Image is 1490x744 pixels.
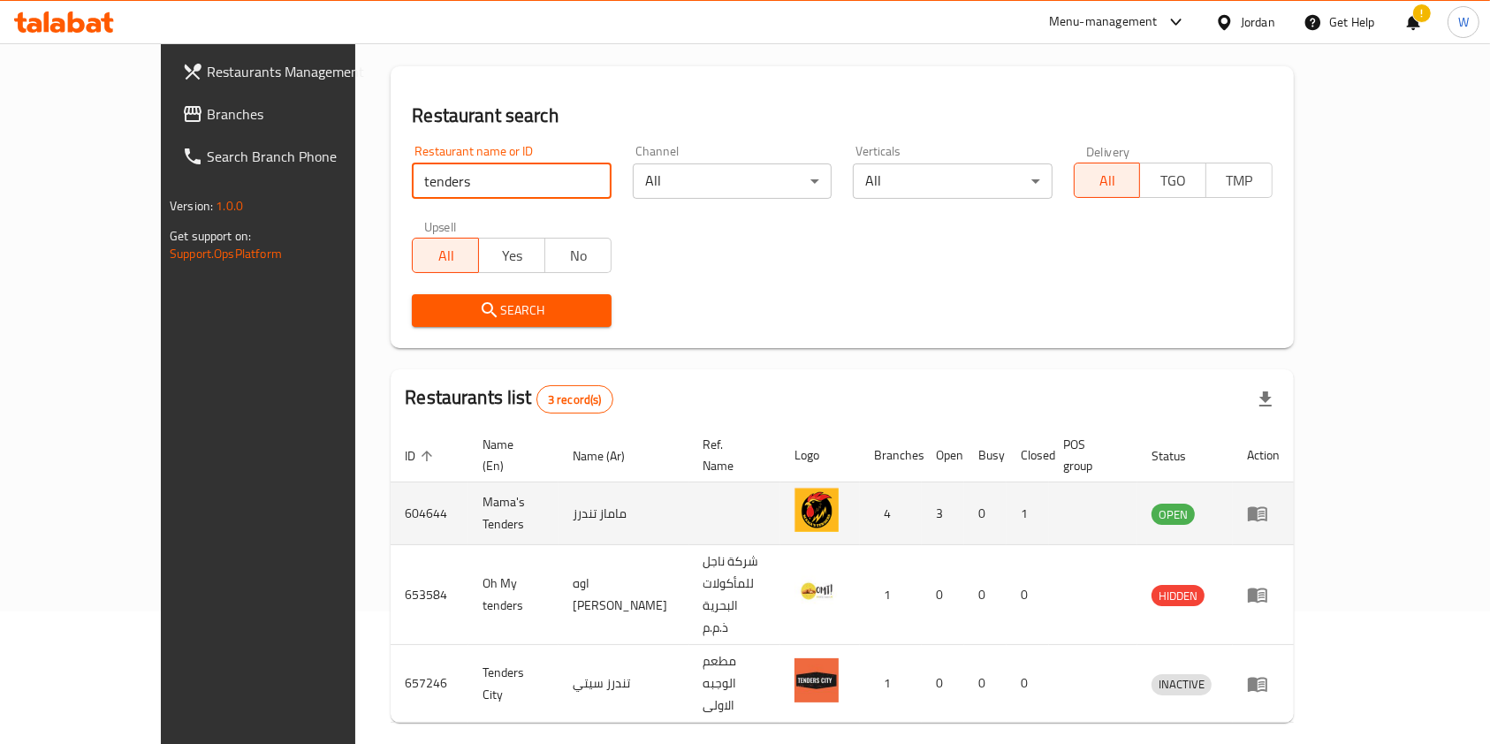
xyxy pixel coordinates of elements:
td: 604644 [391,482,468,545]
td: 0 [922,545,964,645]
td: ماماز تندرز [559,482,688,545]
button: Search [412,294,611,327]
span: Get support on: [170,224,251,247]
td: 0 [1007,645,1049,723]
button: No [544,238,612,273]
span: All [1082,168,1134,194]
div: Menu [1247,503,1280,524]
img: Oh My tenders [794,569,839,613]
span: W [1458,12,1469,32]
div: HIDDEN [1152,585,1205,606]
div: INACTIVE [1152,674,1212,695]
td: 0 [964,482,1007,545]
a: Restaurants Management [168,50,410,93]
span: INACTIVE [1152,674,1212,695]
td: Mama's Tenders [468,482,559,545]
th: Logo [780,429,860,482]
th: Busy [964,429,1007,482]
label: Delivery [1086,145,1130,157]
th: Branches [860,429,922,482]
div: Total records count [536,385,613,414]
td: 1 [860,545,922,645]
span: Status [1152,445,1209,467]
td: Oh My tenders [468,545,559,645]
table: enhanced table [391,429,1294,723]
span: TMP [1213,168,1266,194]
td: اوه [PERSON_NAME] [559,545,688,645]
button: All [412,238,479,273]
img: Tenders City [794,658,839,702]
span: Yes [486,243,538,269]
span: TGO [1147,168,1199,194]
td: مطعم الوجبه الاولى [689,645,781,723]
span: Ref. Name [703,434,760,476]
label: Upsell [424,220,457,232]
a: Support.OpsPlatform [170,242,282,265]
span: ID [405,445,438,467]
span: 1.0.0 [216,194,243,217]
button: All [1074,163,1141,198]
div: Jordan [1241,12,1275,32]
td: تندرز سيتي [559,645,688,723]
th: Action [1233,429,1294,482]
input: Search for restaurant name or ID.. [412,163,611,199]
div: Export file [1244,378,1287,421]
td: 0 [922,645,964,723]
a: Search Branch Phone [168,135,410,178]
a: Branches [168,93,410,135]
td: 0 [964,545,1007,645]
div: Menu [1247,673,1280,695]
div: All [633,163,832,199]
span: Version: [170,194,213,217]
span: OPEN [1152,505,1195,525]
img: Mama's Tenders [794,488,839,532]
span: Restaurants Management [207,61,396,82]
div: Menu-management [1049,11,1158,33]
td: 1 [1007,482,1049,545]
td: Tenders City [468,645,559,723]
button: Yes [478,238,545,273]
button: TGO [1139,163,1206,198]
button: TMP [1205,163,1273,198]
span: All [420,243,472,269]
td: 1 [860,645,922,723]
td: 653584 [391,545,468,645]
span: No [552,243,604,269]
h2: Restaurant search [412,102,1273,129]
th: Open [922,429,964,482]
td: 3 [922,482,964,545]
span: Name (Ar) [573,445,648,467]
span: 3 record(s) [537,391,612,408]
div: All [853,163,1052,199]
div: OPEN [1152,504,1195,525]
td: 0 [964,645,1007,723]
td: 657246 [391,645,468,723]
span: Branches [207,103,396,125]
span: POS group [1063,434,1116,476]
span: Search Branch Phone [207,146,396,167]
th: Closed [1007,429,1049,482]
span: Search [426,300,597,322]
h2: Restaurants list [405,384,612,414]
span: HIDDEN [1152,586,1205,606]
td: 0 [1007,545,1049,645]
td: 4 [860,482,922,545]
td: شركة ناجل للمأكولات البحرية ذ.م.م [689,545,781,645]
span: Name (En) [483,434,537,476]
